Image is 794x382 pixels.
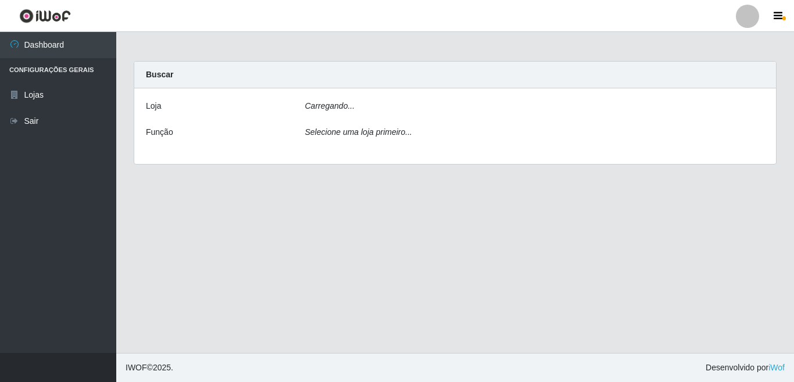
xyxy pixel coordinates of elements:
[126,363,147,372] span: IWOF
[19,9,71,23] img: CoreUI Logo
[146,100,161,112] label: Loja
[305,101,355,110] i: Carregando...
[305,127,412,137] i: Selecione uma loja primeiro...
[126,362,173,374] span: © 2025 .
[706,362,785,374] span: Desenvolvido por
[146,126,173,138] label: Função
[768,363,785,372] a: iWof
[146,70,173,79] strong: Buscar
